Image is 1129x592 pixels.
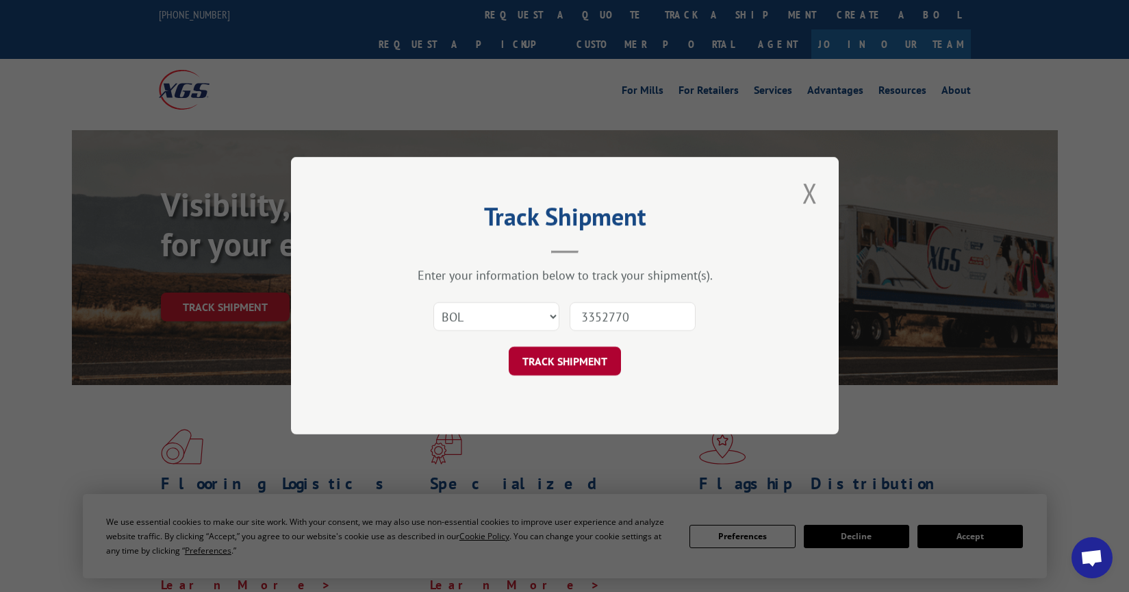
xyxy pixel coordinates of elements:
a: Open chat [1071,537,1113,578]
button: Close modal [798,174,822,212]
button: TRACK SHIPMENT [509,347,621,376]
h2: Track Shipment [359,207,770,233]
input: Number(s) [570,303,696,332]
div: Enter your information below to track your shipment(s). [359,268,770,284]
